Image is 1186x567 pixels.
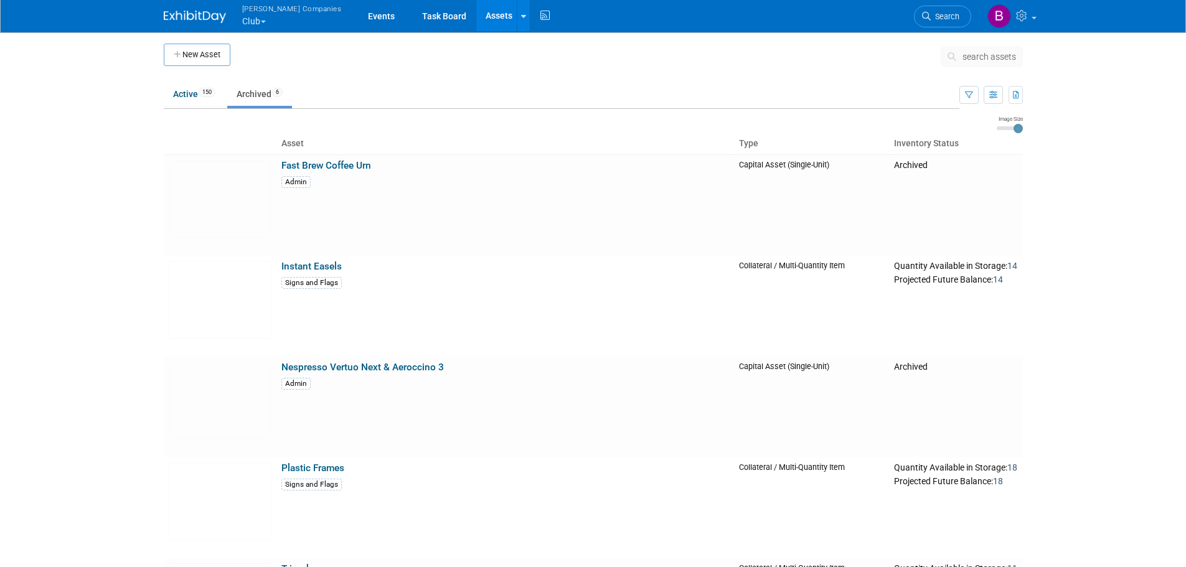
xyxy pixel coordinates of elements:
[987,4,1011,28] img: Barbara Brzezinska
[164,11,226,23] img: ExhibitDay
[931,12,959,21] span: Search
[894,160,1017,171] div: Archived
[164,44,230,66] button: New Asset
[281,462,344,474] a: Plastic Frames
[734,457,890,558] td: Collateral / Multi-Quantity Item
[281,160,371,171] a: Fast Brew Coffee Urn
[894,362,1017,373] div: Archived
[894,261,1017,272] div: Quantity Available in Storage:
[1007,261,1017,271] span: 14
[199,88,215,97] span: 150
[1007,462,1017,472] span: 18
[941,47,1023,67] button: search assets
[894,474,1017,487] div: Projected Future Balance:
[272,88,283,97] span: 6
[914,6,971,27] a: Search
[734,133,890,154] th: Type
[894,272,1017,286] div: Projected Future Balance:
[734,154,890,256] td: Capital Asset (Single-Unit)
[281,277,342,289] div: Signs and Flags
[242,2,342,15] span: [PERSON_NAME] Companies
[894,462,1017,474] div: Quantity Available in Storage:
[993,274,1003,284] span: 14
[281,261,342,272] a: Instant Easels
[281,479,342,490] div: Signs and Flags
[962,52,1016,62] span: search assets
[281,176,311,188] div: Admin
[164,82,225,106] a: Active150
[997,115,1023,123] div: Image Size
[993,476,1003,486] span: 18
[281,378,311,390] div: Admin
[227,82,292,106] a: Archived6
[734,357,890,457] td: Capital Asset (Single-Unit)
[734,256,890,357] td: Collateral / Multi-Quantity Item
[281,362,444,373] a: Nespresso Vertuo Next & Aeroccino 3
[276,133,734,154] th: Asset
